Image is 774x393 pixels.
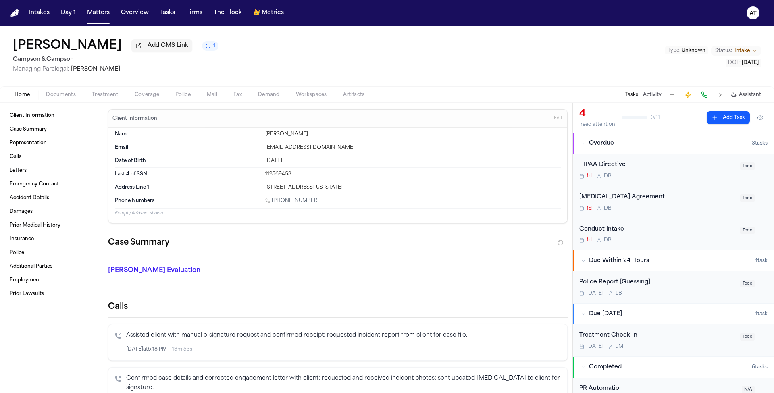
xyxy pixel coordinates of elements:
a: Letters [6,164,96,177]
span: [PERSON_NAME] [71,66,120,72]
p: Assisted client with manual e-signature request and confirmed receipt; requested incident report ... [126,331,561,340]
button: Edit DOL: 2024-06-30 [726,59,761,67]
button: Due Within 24 Hours1task [573,250,774,271]
span: Calls [10,154,21,160]
div: Open task: Retainer Agreement [573,186,774,218]
a: Police [6,246,96,259]
dt: Address Line 1 [115,184,260,191]
div: [MEDICAL_DATA] Agreement [579,193,735,202]
span: Mail [207,91,217,98]
span: Assistant [739,91,761,98]
span: Fax [233,91,242,98]
span: Prior Lawsuits [10,291,44,297]
span: Due [DATE] [589,310,622,318]
button: Overview [118,6,152,20]
a: Intakes [26,6,53,20]
button: crownMetrics [250,6,287,20]
span: Managing Paralegal: [13,66,69,72]
h2: Calls [108,301,568,312]
span: Damages [10,208,33,215]
span: Coverage [135,91,159,98]
button: Create Immediate Task [682,89,694,100]
button: Due [DATE]1task [573,304,774,324]
dt: Date of Birth [115,158,260,164]
a: Case Summary [6,123,96,136]
span: L B [616,290,622,297]
dt: Email [115,144,260,151]
span: Type : [668,48,680,53]
button: Tasks [157,6,178,20]
span: Todo [740,194,755,202]
span: Todo [740,227,755,234]
span: Status: [715,48,732,54]
span: D B [604,237,612,243]
h2: Campson & Campson [13,55,218,64]
button: The Flock [210,6,245,20]
span: Workspaces [296,91,327,98]
a: Damages [6,205,96,218]
span: Unknown [682,48,705,53]
span: 0 / 11 [651,114,660,121]
div: Open task: Treatment Check-In [573,324,774,356]
button: Overdue3tasks [573,133,774,154]
span: • 13m 53s [170,346,192,353]
a: Additional Parties [6,260,96,273]
a: Accident Details [6,191,96,204]
a: Client Information [6,109,96,122]
a: Calls [6,150,96,163]
span: Treatment [92,91,119,98]
button: Day 1 [58,6,79,20]
span: D B [604,205,612,212]
span: Completed [589,363,622,371]
span: Home [15,91,30,98]
span: DOL : [728,60,741,65]
dt: Last 4 of SSN [115,171,260,177]
span: 1d [587,173,592,179]
span: Prior Medical History [10,222,60,229]
span: Accident Details [10,195,49,201]
h2: Case Summary [108,236,169,249]
span: Edit [554,116,562,121]
span: Todo [740,162,755,170]
button: Tasks [625,91,638,98]
button: Matters [84,6,113,20]
a: Home [10,9,19,17]
span: Metrics [262,9,284,17]
button: Add Task [707,111,750,124]
button: Activity [643,91,662,98]
div: [DATE] [265,158,561,164]
span: Case Summary [10,126,47,133]
span: [DATE] [742,60,759,65]
span: D B [604,173,612,179]
span: 1 task [755,258,768,264]
span: crown [253,9,260,17]
a: Prior Lawsuits [6,287,96,300]
span: Additional Parties [10,263,52,270]
a: Insurance [6,233,96,245]
span: 1 [213,43,215,49]
button: 1 active task [202,41,218,51]
span: Documents [46,91,76,98]
span: 6 task s [752,364,768,370]
div: HIPAA Directive [579,160,735,170]
span: Phone Numbers [115,198,154,204]
span: Demand [258,91,280,98]
span: Representation [10,140,47,146]
a: Call 1 (646) 283-4377 [265,198,319,204]
span: Police [175,91,191,98]
span: Intake [734,48,750,54]
button: Edit matter name [13,39,122,53]
div: Open task: Police Report [Guessing] [573,271,774,303]
p: [PERSON_NAME] Evaluation [108,266,255,275]
span: 1d [587,237,592,243]
span: Insurance [10,236,34,242]
div: Open task: Conduct Intake [573,218,774,250]
span: [DATE] [587,290,603,297]
div: Treatment Check-In [579,331,735,340]
button: Edit Type: Unknown [665,46,708,54]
